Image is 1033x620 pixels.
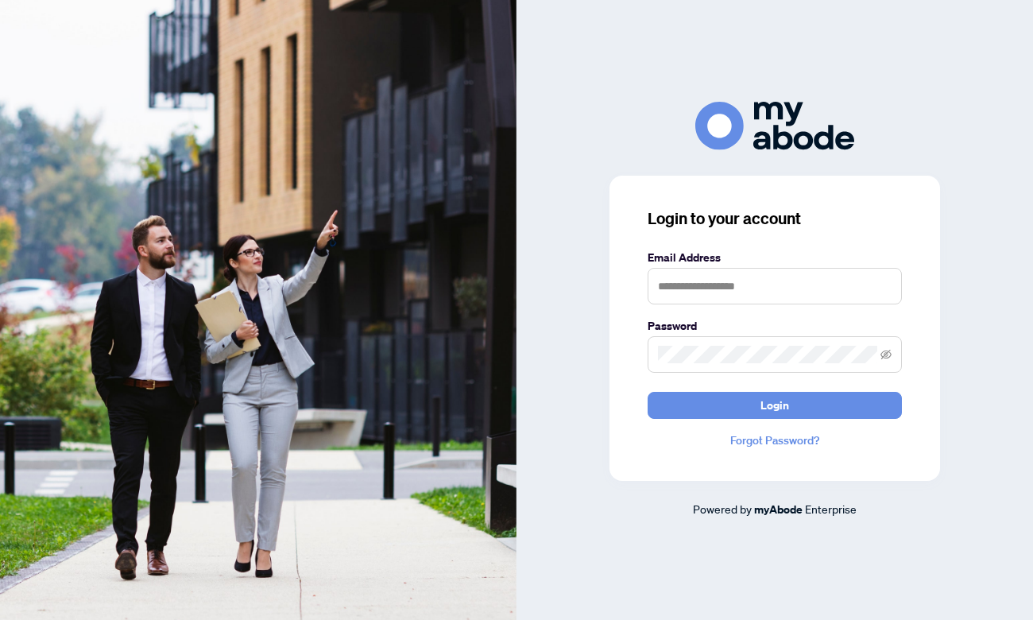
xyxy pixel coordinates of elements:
[648,392,902,419] button: Login
[693,502,752,516] span: Powered by
[754,501,803,518] a: myAbode
[805,502,857,516] span: Enterprise
[648,207,902,230] h3: Login to your account
[695,102,854,150] img: ma-logo
[880,349,892,360] span: eye-invisible
[648,249,902,266] label: Email Address
[648,317,902,335] label: Password
[760,393,789,418] span: Login
[648,432,902,449] a: Forgot Password?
